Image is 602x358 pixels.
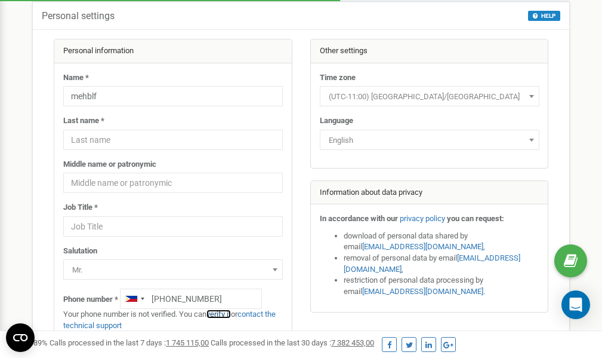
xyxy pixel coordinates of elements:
[67,262,279,279] span: Mr.
[400,214,445,223] a: privacy policy
[206,310,231,319] a: verify it
[344,253,520,274] a: [EMAIL_ADDRESS][DOMAIN_NAME]
[120,289,262,309] input: +1-800-555-55-55
[320,115,353,127] label: Language
[320,214,398,223] strong: In accordance with our
[63,310,276,330] a: contact the technical support
[324,132,535,149] span: English
[63,309,283,331] p: Your phone number is not verified. You can or
[344,253,539,275] li: removal of personal data by email ,
[63,86,283,106] input: Name
[63,259,283,280] span: Mr.
[166,338,209,347] u: 1 745 115,00
[63,246,97,257] label: Salutation
[447,214,504,223] strong: you can request:
[528,11,560,21] button: HELP
[121,289,148,308] div: Telephone country code
[320,86,539,106] span: (UTC-11:00) Pacific/Midway
[63,216,283,237] input: Job Title
[63,130,283,150] input: Last name
[63,294,118,305] label: Phone number *
[344,275,539,297] li: restriction of personal data processing by email .
[50,338,209,347] span: Calls processed in the last 7 days :
[344,231,539,253] li: download of personal data shared by email ,
[63,202,98,213] label: Job Title *
[320,130,539,150] span: English
[311,181,548,205] div: Information about data privacy
[63,173,283,193] input: Middle name or patronymic
[362,242,483,251] a: [EMAIL_ADDRESS][DOMAIN_NAME]
[324,88,535,105] span: (UTC-11:00) Pacific/Midway
[311,39,548,63] div: Other settings
[362,287,483,296] a: [EMAIL_ADDRESS][DOMAIN_NAME]
[42,11,115,22] h5: Personal settings
[54,39,292,63] div: Personal information
[63,115,104,127] label: Last name *
[320,72,356,84] label: Time zone
[6,323,35,352] button: Open CMP widget
[211,338,374,347] span: Calls processed in the last 30 days :
[63,159,156,170] label: Middle name or patronymic
[561,290,590,319] div: Open Intercom Messenger
[331,338,374,347] u: 7 382 453,00
[63,72,89,84] label: Name *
